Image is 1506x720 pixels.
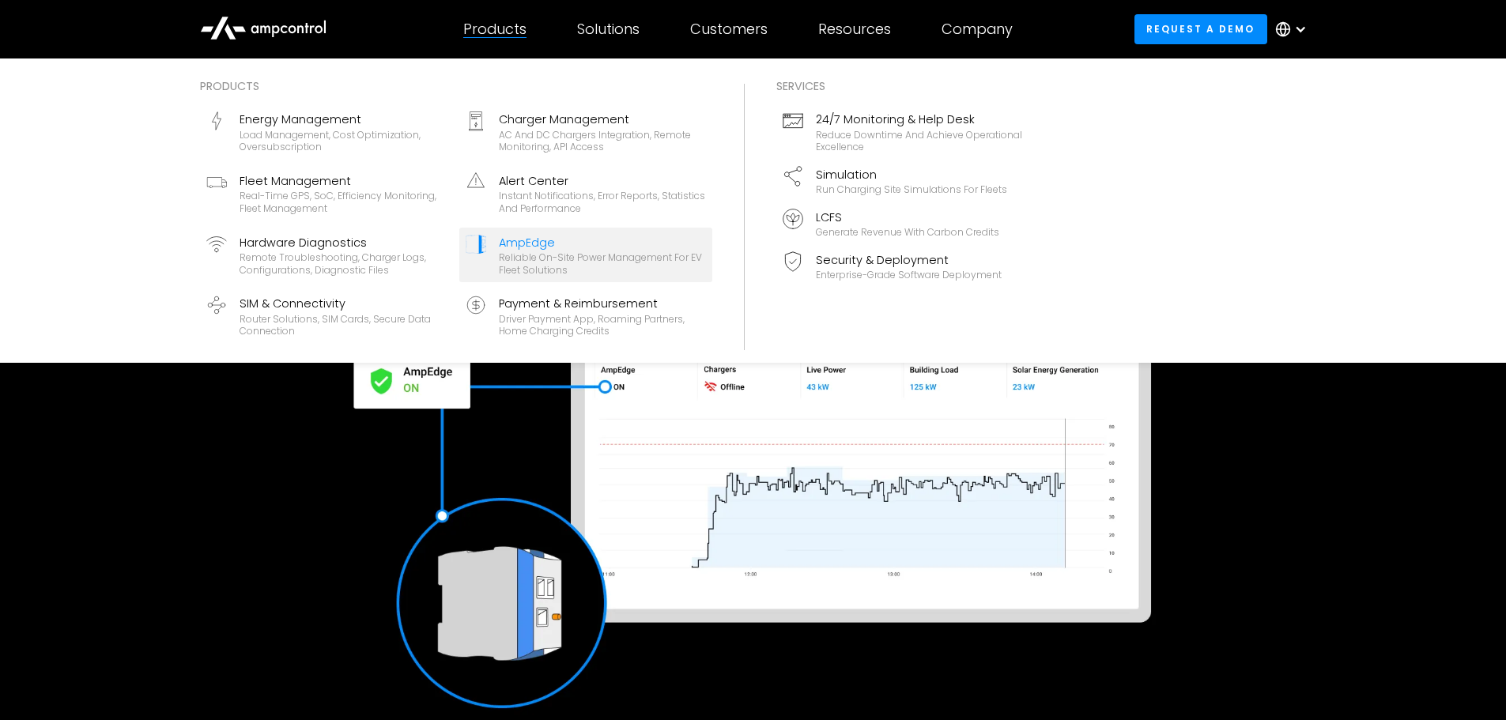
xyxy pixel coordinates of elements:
[818,21,891,38] div: Resources
[776,104,1029,160] a: 24/7 Monitoring & Help DeskReduce downtime and achieve operational excellence
[776,202,1029,245] a: LCFSGenerate revenue with carbon credits
[459,166,712,221] a: Alert CenterInstant notifications, error reports, statistics and performance
[816,269,1002,281] div: Enterprise-grade software deployment
[459,228,712,283] a: AmpEdgeReliable On-site Power Management for EV Fleet Solutions
[942,21,1013,38] div: Company
[816,166,1007,183] div: Simulation
[200,77,712,95] div: Products
[240,172,447,190] div: Fleet Management
[577,21,640,38] div: Solutions
[345,273,1162,720] img: AmpEdge an OCPP local controller for on-site ev charging depots
[776,77,1029,95] div: Services
[240,190,447,214] div: Real-time GPS, SoC, efficiency monitoring, fleet management
[240,313,447,337] div: Router Solutions, SIM Cards, Secure Data Connection
[240,295,447,312] div: SIM & Connectivity
[200,288,453,344] a: SIM & ConnectivityRouter Solutions, SIM Cards, Secure Data Connection
[776,160,1029,202] a: SimulationRun charging site simulations for fleets
[240,111,447,128] div: Energy Management
[499,295,706,312] div: Payment & Reimbursement
[459,104,712,160] a: Charger ManagementAC and DC chargers integration, remote monitoring, API access
[690,21,768,38] div: Customers
[816,129,1023,153] div: Reduce downtime and achieve operational excellence
[240,129,447,153] div: Load management, cost optimization, oversubscription
[200,166,453,221] a: Fleet ManagementReal-time GPS, SoC, efficiency monitoring, fleet management
[499,313,706,337] div: Driver Payment App, Roaming Partners, Home Charging Credits
[499,234,706,251] div: AmpEdge
[463,21,527,38] div: Products
[499,111,706,128] div: Charger Management
[816,111,1023,128] div: 24/7 Monitoring & Help Desk
[816,209,999,226] div: LCFS
[499,129,706,153] div: AC and DC chargers integration, remote monitoring, API access
[240,251,447,276] div: Remote troubleshooting, charger logs, configurations, diagnostic files
[776,245,1029,288] a: Security & DeploymentEnterprise-grade software deployment
[499,190,706,214] div: Instant notifications, error reports, statistics and performance
[816,251,1002,269] div: Security & Deployment
[200,104,453,160] a: Energy ManagementLoad management, cost optimization, oversubscription
[240,234,447,251] div: Hardware Diagnostics
[816,226,999,239] div: Generate revenue with carbon credits
[499,172,706,190] div: Alert Center
[816,183,1007,196] div: Run charging site simulations for fleets
[1134,14,1267,43] a: Request a demo
[499,251,706,276] div: Reliable On-site Power Management for EV Fleet Solutions
[200,228,453,283] a: Hardware DiagnosticsRemote troubleshooting, charger logs, configurations, diagnostic files
[459,288,712,344] a: Payment & ReimbursementDriver Payment App, Roaming Partners, Home Charging Credits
